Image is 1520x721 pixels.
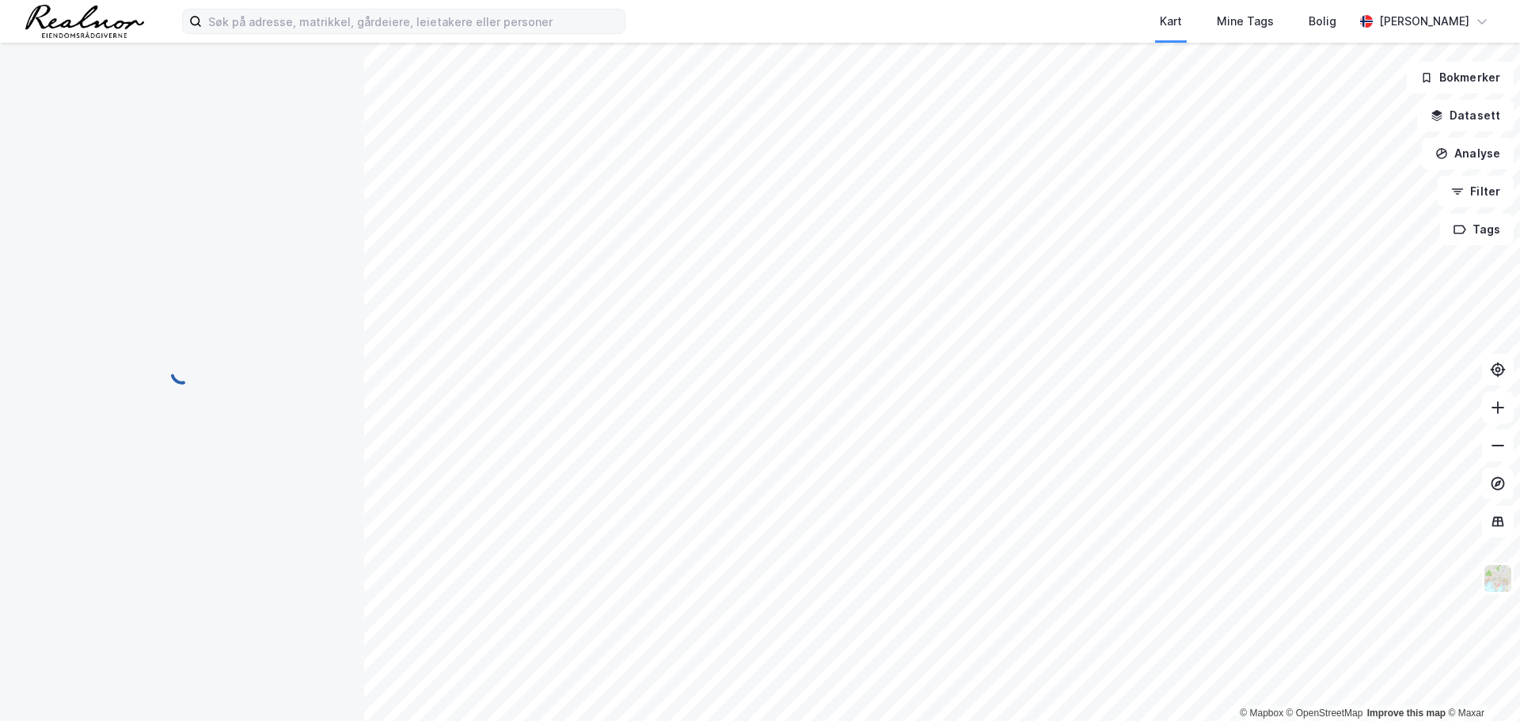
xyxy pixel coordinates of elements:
[1309,12,1336,31] div: Bolig
[1483,564,1513,594] img: Z
[1438,176,1514,207] button: Filter
[169,360,195,385] img: spinner.a6d8c91a73a9ac5275cf975e30b51cfb.svg
[1286,708,1363,719] a: OpenStreetMap
[1217,12,1274,31] div: Mine Tags
[1440,214,1514,245] button: Tags
[1422,138,1514,169] button: Analyse
[202,9,625,33] input: Søk på adresse, matrikkel, gårdeiere, leietakere eller personer
[1367,708,1446,719] a: Improve this map
[1441,645,1520,721] iframe: Chat Widget
[1160,12,1182,31] div: Kart
[25,5,144,38] img: realnor-logo.934646d98de889bb5806.png
[1240,708,1283,719] a: Mapbox
[1379,12,1469,31] div: [PERSON_NAME]
[1417,100,1514,131] button: Datasett
[1407,62,1514,93] button: Bokmerker
[1441,645,1520,721] div: Kontrollprogram for chat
